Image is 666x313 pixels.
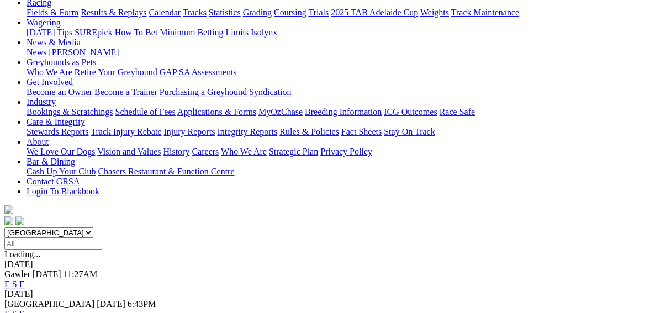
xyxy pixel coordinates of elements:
a: Weights [420,8,449,17]
a: Who We Are [27,67,72,77]
img: logo-grsa-white.png [4,205,13,214]
a: Chasers Restaurant & Function Centre [98,167,234,176]
div: [DATE] [4,259,662,269]
a: Calendar [149,8,181,17]
a: Cash Up Your Club [27,167,96,176]
img: facebook.svg [4,216,13,225]
div: Bar & Dining [27,167,662,177]
a: Stewards Reports [27,127,88,136]
a: History [163,147,189,156]
a: Purchasing a Greyhound [160,87,247,97]
a: Stay On Track [384,127,435,136]
a: Statistics [209,8,241,17]
a: Track Maintenance [451,8,519,17]
span: 6:43PM [128,299,156,309]
a: Rules & Policies [279,127,339,136]
a: Coursing [274,8,306,17]
a: About [27,137,49,146]
div: Get Involved [27,87,662,97]
a: Care & Integrity [27,117,85,126]
div: Wagering [27,28,662,38]
div: Greyhounds as Pets [27,67,662,77]
a: Isolynx [251,28,277,37]
div: Racing [27,8,662,18]
a: Who We Are [221,147,267,156]
a: ICG Outcomes [384,107,437,116]
a: SUREpick [75,28,112,37]
a: 2025 TAB Adelaide Cup [331,8,418,17]
a: Minimum Betting Limits [160,28,249,37]
a: Vision and Values [97,147,161,156]
span: [DATE] [97,299,125,309]
a: Retire Your Greyhound [75,67,157,77]
a: Become an Owner [27,87,92,97]
a: News [27,47,46,57]
a: [PERSON_NAME] [49,47,119,57]
a: Fields & Form [27,8,78,17]
span: [GEOGRAPHIC_DATA] [4,299,94,309]
a: Schedule of Fees [115,107,175,116]
img: twitter.svg [15,216,24,225]
a: Wagering [27,18,61,27]
a: Applications & Forms [177,107,256,116]
a: Bookings & Scratchings [27,107,113,116]
div: Industry [27,107,662,117]
a: Grading [243,8,272,17]
input: Select date [4,238,102,250]
a: GAP SA Assessments [160,67,237,77]
a: Get Involved [27,77,73,87]
div: Care & Integrity [27,127,662,137]
a: MyOzChase [258,107,303,116]
a: Integrity Reports [217,127,277,136]
a: Syndication [249,87,291,97]
a: Strategic Plan [269,147,318,156]
a: Bar & Dining [27,157,75,166]
a: S [12,279,17,289]
a: Careers [192,147,219,156]
a: Contact GRSA [27,177,80,186]
a: Become a Trainer [94,87,157,97]
a: Greyhounds as Pets [27,57,96,67]
a: F [19,279,24,289]
a: Privacy Policy [320,147,372,156]
a: Race Safe [439,107,474,116]
a: Trials [308,8,329,17]
span: Gawler [4,269,30,279]
a: Tracks [183,8,207,17]
a: Results & Replays [81,8,146,17]
span: 11:27AM [64,269,98,279]
a: Track Injury Rebate [91,127,161,136]
a: Login To Blackbook [27,187,99,196]
div: About [27,147,662,157]
a: Industry [27,97,56,107]
a: Fact Sheets [341,127,382,136]
a: [DATE] Tips [27,28,72,37]
a: E [4,279,10,289]
span: [DATE] [33,269,61,279]
span: Loading... [4,250,40,259]
a: News & Media [27,38,81,47]
div: [DATE] [4,289,662,299]
a: We Love Our Dogs [27,147,95,156]
a: Injury Reports [163,127,215,136]
a: How To Bet [115,28,158,37]
div: News & Media [27,47,662,57]
a: Breeding Information [305,107,382,116]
